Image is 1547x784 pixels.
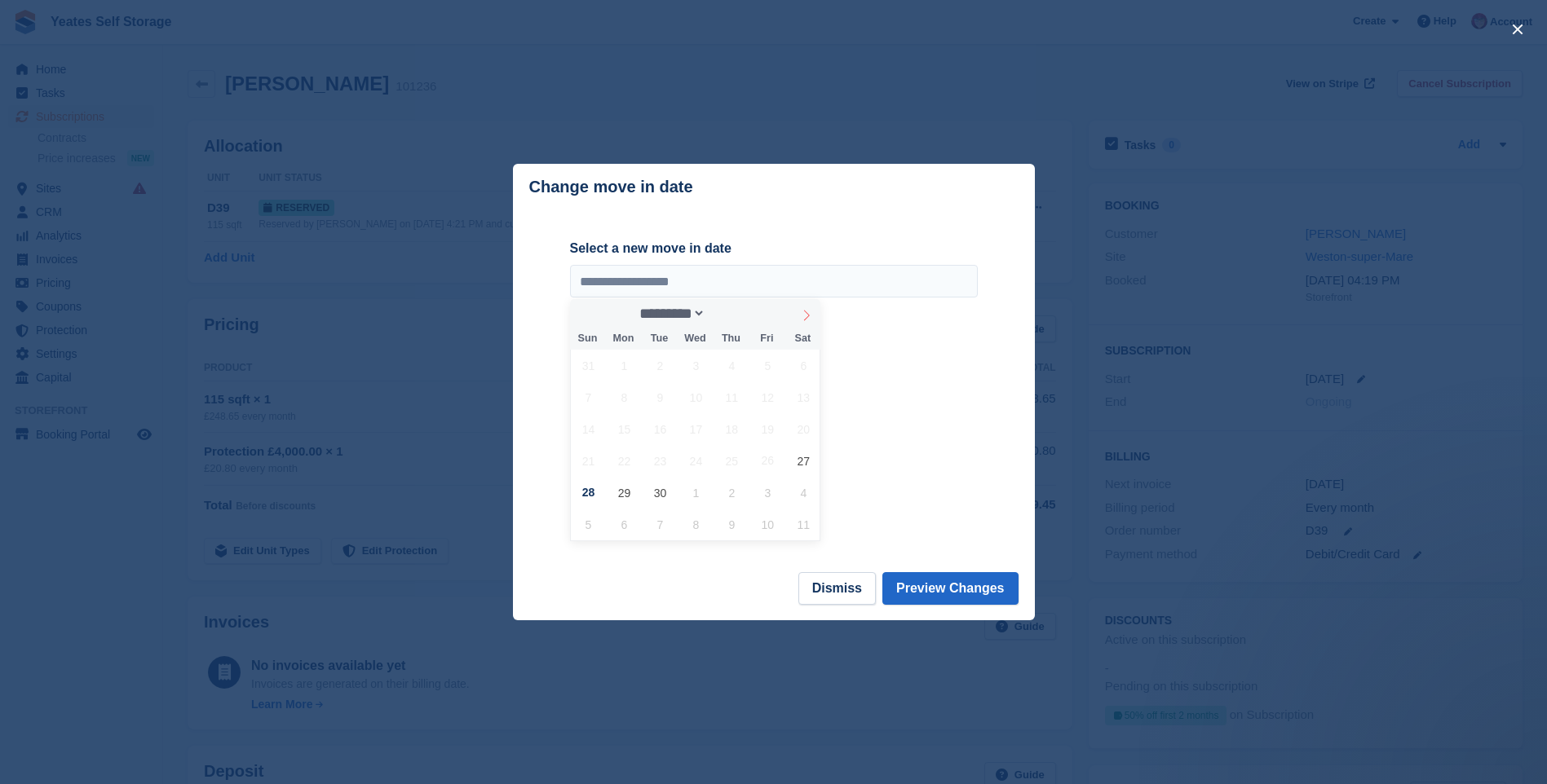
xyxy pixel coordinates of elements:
[788,350,820,381] span: September 6, 2025
[716,413,748,445] span: September 18, 2025
[572,477,604,509] span: September 28, 2025
[680,413,712,445] span: September 17, 2025
[608,350,640,381] span: September 1, 2025
[680,381,712,413] span: September 10, 2025
[570,239,978,258] label: Select a new move in date
[677,333,713,344] span: Wed
[1505,16,1531,42] button: close
[644,350,676,381] span: September 2, 2025
[572,509,604,540] span: October 5, 2025
[608,381,640,413] span: September 8, 2025
[608,477,640,509] span: September 29, 2025
[716,477,748,509] span: October 2, 2025
[572,350,604,381] span: August 31, 2025
[644,509,676,540] span: October 7, 2025
[644,477,676,509] span: September 30, 2025
[705,305,757,322] input: Year
[752,477,784,509] span: October 3, 2025
[788,413,820,445] span: September 20, 2025
[788,477,820,509] span: October 4, 2025
[572,381,604,413] span: September 7, 2025
[752,445,784,477] span: September 26, 2025
[788,445,820,477] span: September 27, 2025
[644,413,676,445] span: September 16, 2025
[749,333,785,344] span: Fri
[788,509,820,540] span: October 11, 2025
[716,381,748,413] span: September 11, 2025
[882,572,1019,605] button: Preview Changes
[752,350,784,381] span: September 5, 2025
[680,445,712,477] span: September 24, 2025
[608,413,640,445] span: September 15, 2025
[788,381,820,413] span: September 13, 2025
[529,178,693,196] p: Change move in date
[716,445,748,477] span: September 25, 2025
[752,413,784,445] span: September 19, 2025
[680,509,712,540] span: October 8, 2025
[572,445,604,477] span: September 21, 2025
[785,333,820,344] span: Sat
[634,305,705,322] select: Month
[680,350,712,381] span: September 3, 2025
[716,350,748,381] span: September 4, 2025
[716,509,748,540] span: October 9, 2025
[608,445,640,477] span: September 22, 2025
[752,509,784,540] span: October 10, 2025
[572,413,604,445] span: September 14, 2025
[644,381,676,413] span: September 9, 2025
[713,333,749,344] span: Thu
[608,509,640,540] span: October 6, 2025
[752,381,784,413] span: September 12, 2025
[641,333,677,344] span: Tue
[644,445,676,477] span: September 23, 2025
[798,572,876,605] button: Dismiss
[680,477,712,509] span: October 1, 2025
[605,333,641,344] span: Mon
[570,333,606,344] span: Sun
